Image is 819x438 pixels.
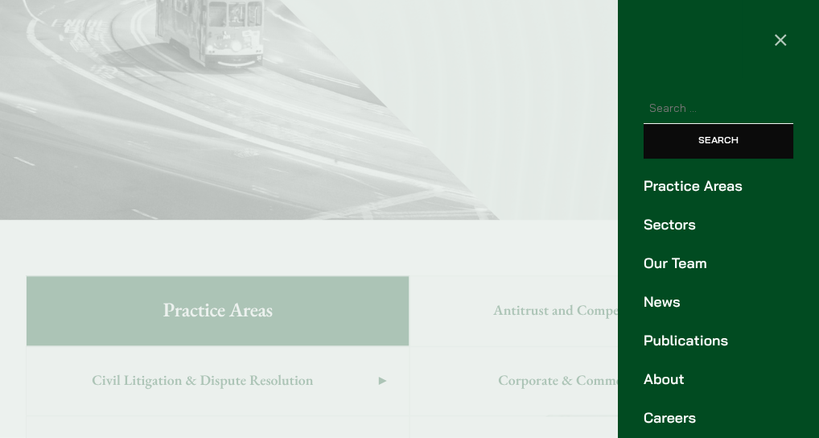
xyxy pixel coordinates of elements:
a: About [644,369,793,390]
a: Publications [644,330,793,352]
input: Search [644,124,793,159]
a: Sectors [644,214,793,236]
a: Practice Areas [644,176,793,197]
span: × [773,24,788,53]
a: Our Team [644,253,793,275]
a: Careers [644,407,793,429]
input: Search for: [644,94,793,124]
a: News [644,291,793,313]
